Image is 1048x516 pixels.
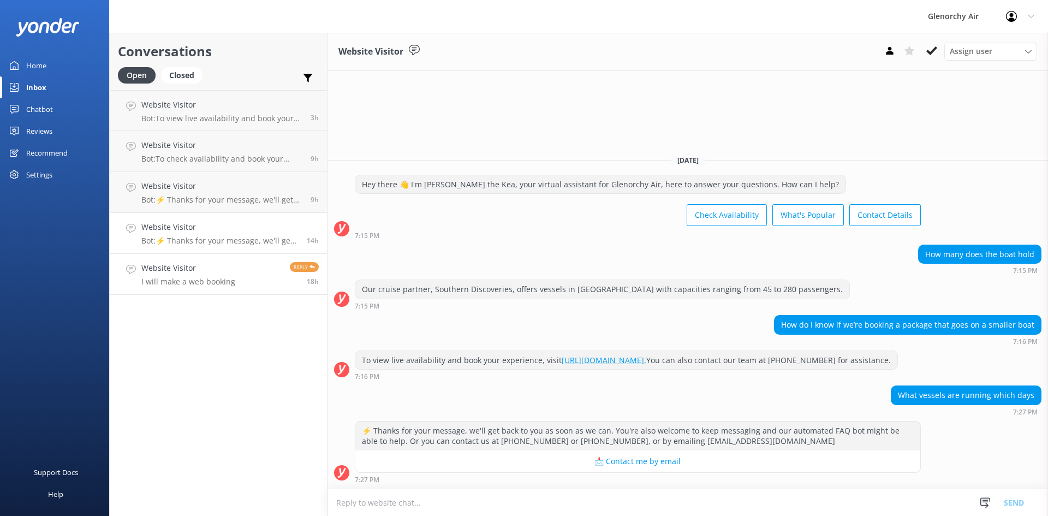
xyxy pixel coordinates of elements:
[849,204,921,226] button: Contact Details
[161,67,203,84] div: Closed
[48,483,63,505] div: Help
[26,98,53,120] div: Chatbot
[355,422,920,450] div: ⚡ Thanks for your message, we'll get back to you as soon as we can. You're also welcome to keep m...
[355,450,920,472] button: 📩 Contact me by email
[26,164,52,186] div: Settings
[110,90,327,131] a: Website VisitorBot:To view live availability and book your experience, please visit [URL][DOMAIN_...
[944,43,1037,60] div: Assign User
[891,408,1041,416] div: 07:27pm 17-Aug-2025 (UTC +12:00) Pacific/Auckland
[311,113,319,122] span: 06:19am 18-Aug-2025 (UTC +12:00) Pacific/Auckland
[1013,339,1038,345] strong: 7:16 PM
[16,18,79,36] img: yonder-white-logo.png
[311,195,319,204] span: 12:21am 18-Aug-2025 (UTC +12:00) Pacific/Auckland
[290,262,319,272] span: Reply
[141,195,302,205] p: Bot: ⚡ Thanks for your message, we'll get back to you as soon as we can. You're also welcome to k...
[141,114,302,123] p: Bot: To view live availability and book your experience, please visit [URL][DOMAIN_NAME].
[355,280,849,299] div: Our cruise partner, Southern Discoveries, offers vessels in [GEOGRAPHIC_DATA] with capacities ran...
[687,204,767,226] button: Check Availability
[110,213,327,254] a: Website VisitorBot:⚡ Thanks for your message, we'll get back to you as soon as we can. You're als...
[141,262,235,274] h4: Website Visitor
[562,355,646,365] a: [URL][DOMAIN_NAME].
[110,131,327,172] a: Website VisitorBot:To check availability and book your experience, please visit [URL][DOMAIN_NAME...
[26,76,46,98] div: Inbox
[141,139,302,151] h4: Website Visitor
[671,156,705,165] span: [DATE]
[891,386,1041,405] div: What vessels are running which days
[355,373,379,380] strong: 7:16 PM
[355,477,379,483] strong: 7:27 PM
[141,154,302,164] p: Bot: To check availability and book your experience, please visit [URL][DOMAIN_NAME].
[355,233,379,239] strong: 7:15 PM
[918,266,1041,274] div: 07:15pm 17-Aug-2025 (UTC +12:00) Pacific/Auckland
[161,69,208,81] a: Closed
[355,232,921,239] div: 07:15pm 17-Aug-2025 (UTC +12:00) Pacific/Auckland
[774,337,1041,345] div: 07:16pm 17-Aug-2025 (UTC +12:00) Pacific/Auckland
[772,204,844,226] button: What's Popular
[355,302,850,310] div: 07:15pm 17-Aug-2025 (UTC +12:00) Pacific/Auckland
[355,372,898,380] div: 07:16pm 17-Aug-2025 (UTC +12:00) Pacific/Auckland
[118,69,161,81] a: Open
[311,154,319,163] span: 12:34am 18-Aug-2025 (UTC +12:00) Pacific/Auckland
[355,175,845,194] div: Hey there 👋 I'm [PERSON_NAME] the Kea, your virtual assistant for Glenorchy Air, here to answer y...
[141,277,235,287] p: I will make a web booking
[355,476,921,483] div: 07:27pm 17-Aug-2025 (UTC +12:00) Pacific/Auckland
[110,172,327,213] a: Website VisitorBot:⚡ Thanks for your message, we'll get back to you as soon as we can. You're als...
[34,461,78,483] div: Support Docs
[110,254,327,295] a: Website VisitorI will make a web bookingReply18h
[118,41,319,62] h2: Conversations
[775,316,1041,334] div: How do I know if we’re booking a package that goes on a smaller boat
[26,55,46,76] div: Home
[355,351,897,370] div: To view live availability and book your experience, visit You can also contact our team at [PHONE...
[26,120,52,142] div: Reviews
[141,99,302,111] h4: Website Visitor
[141,236,299,246] p: Bot: ⚡ Thanks for your message, we'll get back to you as soon as we can. You're also welcome to k...
[355,303,379,310] strong: 7:15 PM
[950,45,992,57] span: Assign user
[307,277,319,286] span: 03:19pm 17-Aug-2025 (UTC +12:00) Pacific/Auckland
[307,236,319,245] span: 07:27pm 17-Aug-2025 (UTC +12:00) Pacific/Auckland
[141,221,299,233] h4: Website Visitor
[338,45,403,59] h3: Website Visitor
[26,142,68,164] div: Recommend
[1013,409,1038,416] strong: 7:27 PM
[1013,268,1038,274] strong: 7:15 PM
[141,180,302,192] h4: Website Visitor
[118,67,156,84] div: Open
[919,245,1041,264] div: How many does the boat hold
